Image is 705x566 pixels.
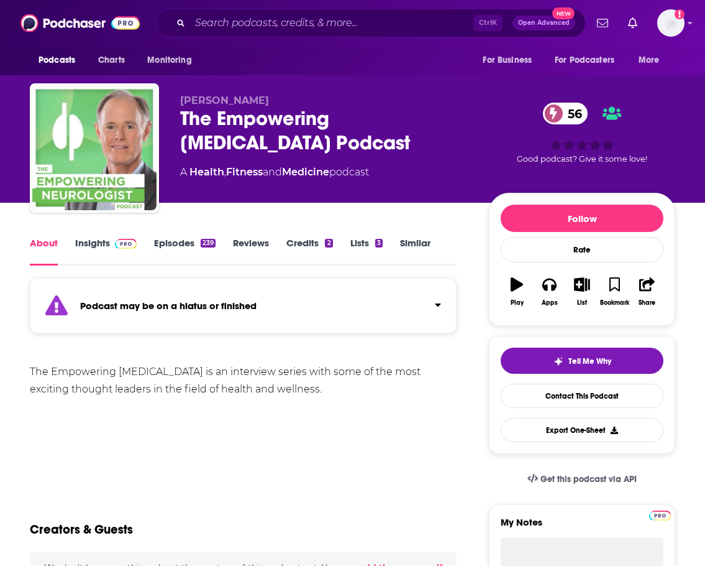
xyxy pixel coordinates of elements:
button: open menu [547,49,632,72]
span: New [552,7,575,19]
button: open menu [30,49,91,72]
span: Good podcast? Give it some love! [517,154,647,164]
button: Share [631,269,663,314]
span: and [263,166,282,178]
span: Logged in as nicole.koremenos [657,9,685,37]
span: Charts [98,52,125,69]
button: open menu [630,49,675,72]
div: A podcast [180,165,369,180]
div: Bookmark [600,299,629,307]
span: Open Advanced [518,20,570,26]
div: 2 [325,239,332,248]
span: [PERSON_NAME] [180,95,269,106]
svg: Add a profile image [675,9,685,19]
div: List [577,299,587,307]
a: Get this podcast via API [517,464,647,494]
span: Get this podcast via API [540,474,637,485]
a: Show notifications dropdown [592,12,613,34]
button: Show profile menu [657,9,685,37]
strong: Podcast may be on a hiatus or finished [80,300,257,312]
a: Contact This Podcast [501,384,663,408]
button: tell me why sparkleTell Me Why [501,348,663,374]
button: Open AdvancedNew [512,16,575,30]
div: Play [511,299,524,307]
div: 3 [375,239,383,248]
a: Similar [400,237,430,266]
span: Tell Me Why [568,356,611,366]
div: 56Good podcast? Give it some love! [489,95,675,172]
img: Podchaser Pro [649,511,671,521]
a: Episodes239 [154,237,216,266]
span: Monitoring [147,52,191,69]
a: Show notifications dropdown [623,12,642,34]
a: Fitness [226,166,263,178]
a: Health [189,166,224,178]
button: open menu [474,49,547,72]
div: Rate [501,237,663,262]
a: About [30,237,58,266]
span: 56 [555,103,588,124]
button: Export One-Sheet [501,418,663,442]
a: 56 [543,103,588,124]
div: Apps [542,299,558,307]
input: Search podcasts, credits, & more... [190,13,473,33]
span: Ctrl K [473,15,503,31]
span: More [639,52,660,69]
div: 239 [201,239,216,248]
button: Follow [501,205,663,232]
button: List [566,269,598,314]
a: Lists3 [350,237,383,266]
button: open menu [139,49,207,72]
a: Medicine [282,166,329,178]
a: Charts [90,49,132,72]
div: The Empowering [MEDICAL_DATA] is an interview series with some of the most exciting thought leade... [30,363,457,398]
a: Pro website [649,509,671,521]
span: , [224,166,226,178]
img: Podchaser - Follow, Share and Rate Podcasts [20,11,140,35]
div: Search podcasts, credits, & more... [156,9,586,37]
button: Bookmark [598,269,630,314]
span: For Podcasters [555,52,614,69]
section: Click to expand status details [30,285,457,333]
img: Podchaser Pro [115,239,137,249]
span: Podcasts [39,52,75,69]
a: InsightsPodchaser Pro [75,237,137,266]
img: The Empowering Neurologist Podcast [32,86,157,210]
a: Credits2 [286,237,332,266]
button: Apps [533,269,565,314]
a: Reviews [233,237,269,266]
label: My Notes [501,516,663,538]
h2: Creators & Guests [30,522,133,537]
button: Play [501,269,533,314]
img: tell me why sparkle [553,356,563,366]
span: For Business [483,52,532,69]
div: Share [639,299,655,307]
img: User Profile [657,9,685,37]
